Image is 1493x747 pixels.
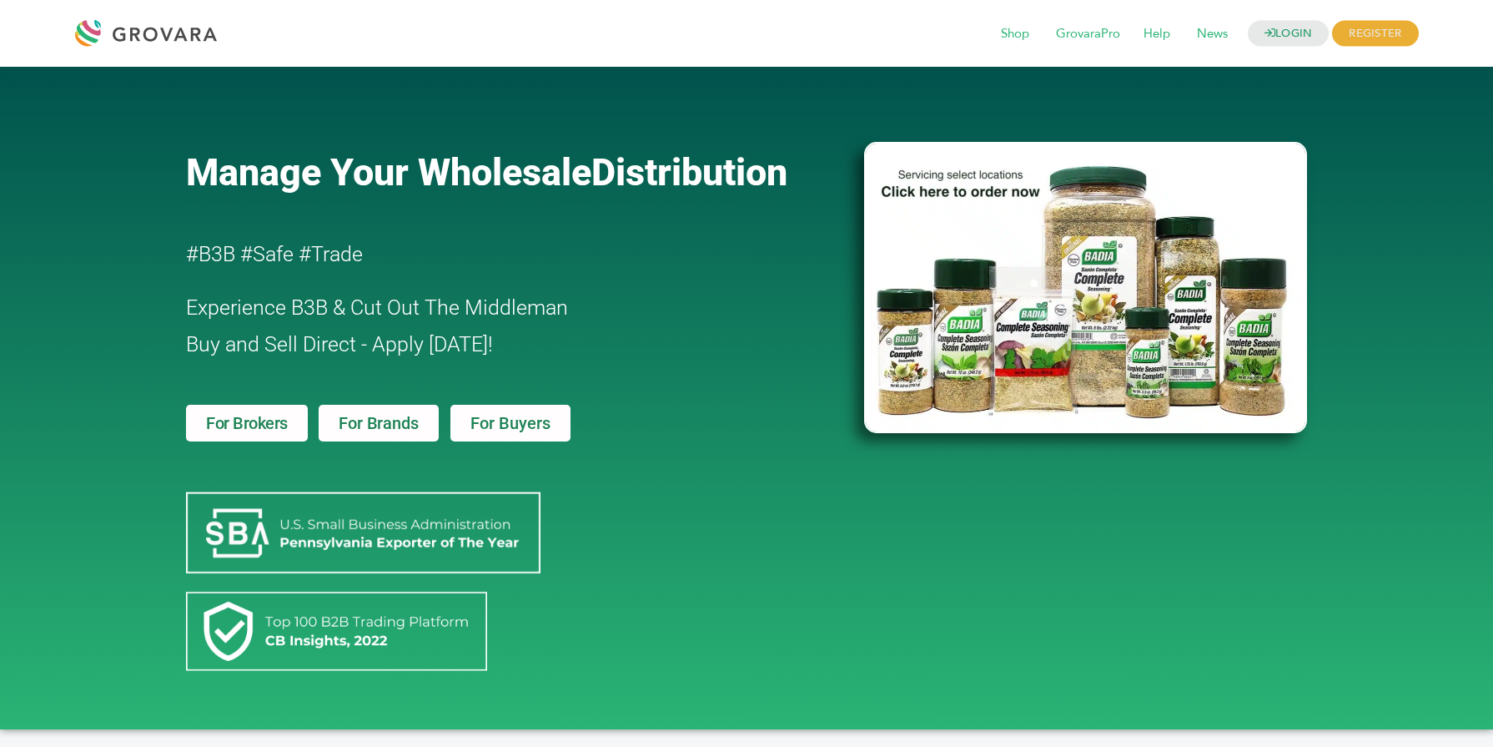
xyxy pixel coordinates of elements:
h2: #B3B #Safe #Trade [186,236,768,273]
a: Manage Your WholesaleDistribution [186,150,837,194]
a: Shop [989,25,1041,43]
span: GrovaraPro [1044,18,1132,50]
span: For Buyers [470,415,550,432]
span: Experience B3B & Cut Out The Middleman [186,295,568,320]
a: LOGIN [1248,21,1330,47]
a: For Buyers [450,405,571,442]
a: GrovaraPro [1044,25,1132,43]
span: Distribution [591,150,787,194]
span: For Brands [339,415,418,432]
span: Buy and Sell Direct - Apply [DATE]! [186,332,493,356]
span: Manage Your Wholesale [186,150,591,194]
span: For Brokers [206,415,288,432]
a: Help [1132,25,1182,43]
span: Shop [989,18,1041,50]
span: Help [1132,18,1182,50]
a: News [1185,25,1239,43]
a: For Brokers [186,405,308,442]
span: News [1185,18,1239,50]
a: For Brands [319,405,438,442]
span: REGISTER [1332,21,1418,47]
